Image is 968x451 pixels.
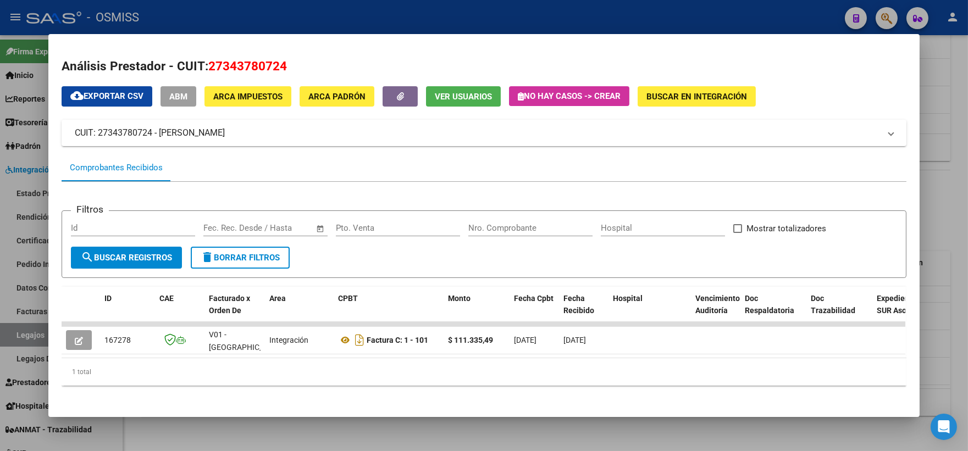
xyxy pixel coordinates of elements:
[71,202,109,216] h3: Filtros
[746,222,826,235] span: Mostrar totalizadores
[646,92,747,102] span: Buscar en Integración
[444,287,510,335] datatable-header-cell: Monto
[300,86,374,107] button: ARCA Padrón
[806,287,872,335] datatable-header-cell: Doc Trazabilidad
[448,336,493,344] strong: $ 111.335,49
[563,336,586,344] span: [DATE]
[70,91,143,101] span: Exportar CSV
[559,287,609,335] datatable-header-cell: Fecha Recibido
[100,287,155,335] datatable-header-cell: ID
[104,336,131,344] span: 167278
[509,86,629,106] button: No hay casos -> Crear
[352,331,367,349] i: Descargar documento
[638,86,756,107] button: Buscar en Integración
[70,162,163,174] div: Comprobantes Recibidos
[62,86,152,107] button: Exportar CSV
[265,287,334,335] datatable-header-cell: Area
[191,247,290,269] button: Borrar Filtros
[740,287,806,335] datatable-header-cell: Doc Respaldatoria
[609,287,691,335] datatable-header-cell: Hospital
[877,294,926,315] span: Expediente SUR Asociado
[510,287,559,335] datatable-header-cell: Fecha Cpbt
[514,294,554,303] span: Fecha Cpbt
[258,223,311,233] input: Fecha fin
[75,126,880,140] mat-panel-title: CUIT: 27343780724 - [PERSON_NAME]
[161,86,196,107] button: ABM
[62,57,906,76] h2: Análisis Prestador - CUIT:
[104,294,112,303] span: ID
[159,294,174,303] span: CAE
[81,253,172,263] span: Buscar Registros
[208,59,287,73] span: 27343780724
[338,294,358,303] span: CPBT
[201,250,214,264] mat-icon: delete
[691,287,740,335] datatable-header-cell: Vencimiento Auditoría
[426,86,501,107] button: Ver Usuarios
[209,294,250,315] span: Facturado x Orden De
[213,92,283,102] span: ARCA Impuestos
[70,89,84,102] mat-icon: cloud_download
[81,250,94,264] mat-icon: search
[203,223,248,233] input: Fecha inicio
[201,253,280,263] span: Borrar Filtros
[314,222,327,235] button: Open calendar
[514,336,536,344] span: [DATE]
[62,120,906,146] mat-expansion-panel-header: CUIT: 27343780724 - [PERSON_NAME]
[448,294,471,303] span: Monto
[71,247,182,269] button: Buscar Registros
[62,358,906,386] div: 1 total
[563,294,594,315] span: Fecha Recibido
[811,294,855,315] span: Doc Trazabilidad
[745,294,794,315] span: Doc Respaldatoria
[269,294,286,303] span: Area
[931,414,957,440] div: Open Intercom Messenger
[204,86,291,107] button: ARCA Impuestos
[204,287,265,335] datatable-header-cell: Facturado x Orden De
[367,336,428,344] strong: Factura C: 1 - 101
[334,287,444,335] datatable-header-cell: CPBT
[169,92,187,102] span: ABM
[435,92,492,102] span: Ver Usuarios
[308,92,366,102] span: ARCA Padrón
[872,287,933,335] datatable-header-cell: Expediente SUR Asociado
[613,294,643,303] span: Hospital
[695,294,740,315] span: Vencimiento Auditoría
[155,287,204,335] datatable-header-cell: CAE
[269,336,308,344] span: Integración
[209,330,283,352] span: V01 - [GEOGRAPHIC_DATA]
[518,91,621,101] span: No hay casos -> Crear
